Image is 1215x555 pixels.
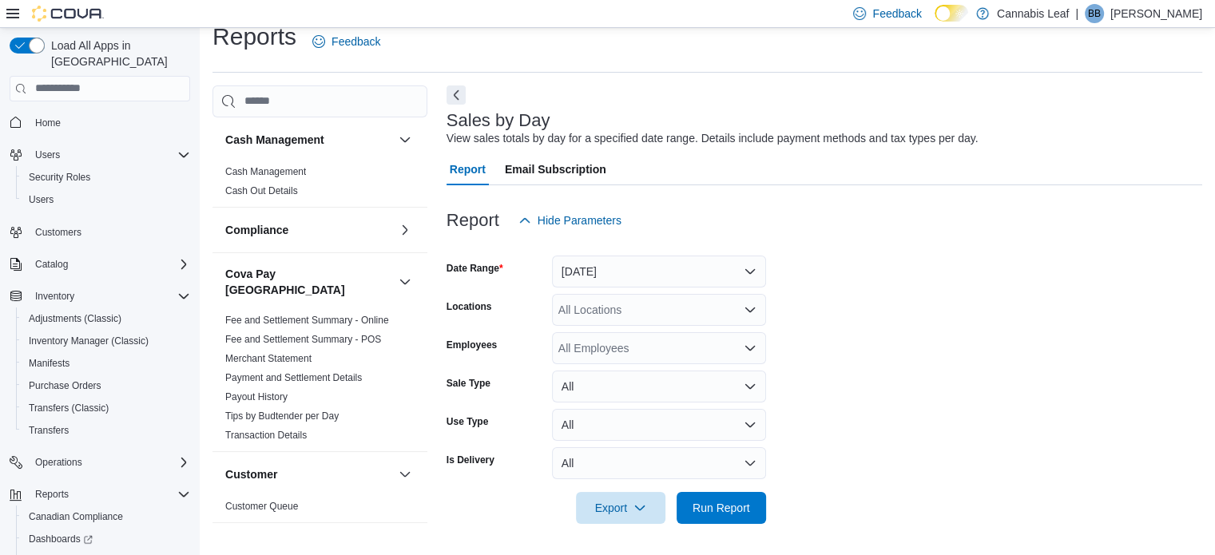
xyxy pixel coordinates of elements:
[225,430,307,441] a: Transaction Details
[225,353,312,364] a: Merchant Statement
[306,26,387,57] a: Feedback
[677,492,766,524] button: Run Report
[29,453,89,472] button: Operations
[225,500,298,513] span: Customer Queue
[447,415,488,428] label: Use Type
[332,34,380,50] span: Feedback
[3,220,197,244] button: Customers
[512,204,628,236] button: Hide Parameters
[225,333,381,346] span: Fee and Settlement Summary - POS
[395,272,415,291] button: Cova Pay [GEOGRAPHIC_DATA]
[29,113,67,133] a: Home
[576,492,665,524] button: Export
[32,6,104,22] img: Cova
[225,391,288,402] a: Payout History
[22,421,75,440] a: Transfers
[225,501,298,512] a: Customer Queue
[3,144,197,166] button: Users
[22,376,190,395] span: Purchase Orders
[225,372,362,383] a: Payment and Settlement Details
[447,339,497,351] label: Employees
[16,528,197,550] a: Dashboards
[35,117,61,129] span: Home
[16,188,197,211] button: Users
[3,285,197,307] button: Inventory
[3,451,197,474] button: Operations
[225,266,392,298] button: Cova Pay [GEOGRAPHIC_DATA]
[538,212,621,228] span: Hide Parameters
[395,130,415,149] button: Cash Management
[693,500,750,516] span: Run Report
[16,166,197,188] button: Security Roles
[16,419,197,442] button: Transfers
[552,256,766,287] button: [DATE]
[29,485,75,504] button: Reports
[29,312,121,325] span: Adjustments (Classic)
[22,168,97,187] a: Security Roles
[225,166,306,177] a: Cash Management
[35,226,81,239] span: Customers
[22,331,190,351] span: Inventory Manager (Classic)
[29,193,54,206] span: Users
[212,21,296,53] h1: Reports
[552,409,766,441] button: All
[29,357,69,370] span: Manifests
[225,185,298,196] a: Cash Out Details
[22,398,115,418] a: Transfers (Classic)
[447,111,550,130] h3: Sales by Day
[997,4,1069,23] p: Cannabis Leaf
[1110,4,1202,23] p: [PERSON_NAME]
[395,465,415,484] button: Customer
[22,507,190,526] span: Canadian Compliance
[35,456,82,469] span: Operations
[212,311,427,451] div: Cova Pay [GEOGRAPHIC_DATA]
[447,211,499,230] h3: Report
[935,5,968,22] input: Dark Mode
[45,38,190,69] span: Load All Apps in [GEOGRAPHIC_DATA]
[29,510,123,523] span: Canadian Compliance
[3,253,197,276] button: Catalog
[552,371,766,402] button: All
[22,398,190,418] span: Transfers (Classic)
[225,390,288,403] span: Payout History
[225,334,381,345] a: Fee and Settlement Summary - POS
[212,497,427,522] div: Customer
[3,483,197,505] button: Reports
[225,315,389,326] a: Fee and Settlement Summary - Online
[22,190,60,209] a: Users
[225,165,306,178] span: Cash Management
[29,533,93,545] span: Dashboards
[35,488,69,501] span: Reports
[35,149,60,161] span: Users
[29,287,81,306] button: Inventory
[22,331,155,351] a: Inventory Manager (Classic)
[16,505,197,528] button: Canadian Compliance
[22,309,190,328] span: Adjustments (Classic)
[450,153,486,185] span: Report
[22,529,190,549] span: Dashboards
[22,354,190,373] span: Manifests
[29,113,190,133] span: Home
[22,507,129,526] a: Canadian Compliance
[29,287,190,306] span: Inventory
[22,309,128,328] a: Adjustments (Classic)
[225,222,288,238] h3: Compliance
[225,410,339,422] a: Tips by Budtender per Day
[744,342,756,355] button: Open list of options
[29,424,69,437] span: Transfers
[29,402,109,414] span: Transfers (Classic)
[16,307,197,330] button: Adjustments (Classic)
[505,153,606,185] span: Email Subscription
[22,190,190,209] span: Users
[29,335,149,347] span: Inventory Manager (Classic)
[225,429,307,442] span: Transaction Details
[1088,4,1101,23] span: BB
[872,6,921,22] span: Feedback
[29,222,190,242] span: Customers
[29,255,74,274] button: Catalog
[395,220,415,240] button: Compliance
[744,303,756,316] button: Open list of options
